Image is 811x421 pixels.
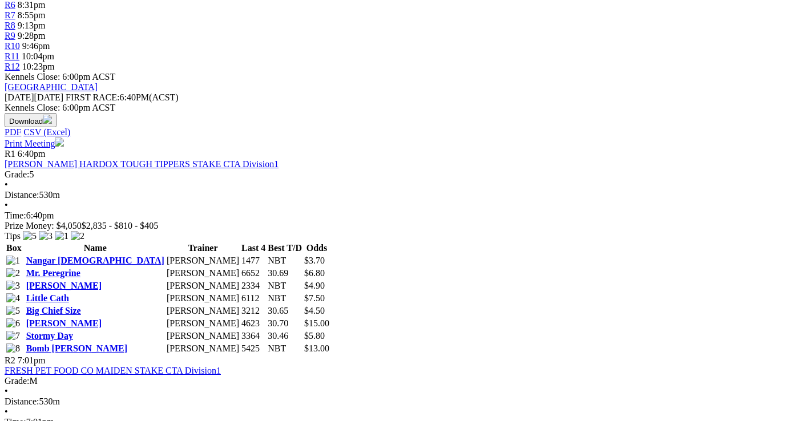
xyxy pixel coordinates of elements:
[267,280,302,292] td: NBT
[5,92,63,102] span: [DATE]
[5,355,15,365] span: R2
[18,31,46,41] span: 9:28pm
[6,343,20,354] img: 8
[166,293,240,304] td: [PERSON_NAME]
[267,242,302,254] th: Best T/D
[5,376,30,386] span: Grade:
[23,231,37,241] img: 5
[5,366,221,375] a: FRESH PET FOOD CO MAIDEN STAKE CTA Division1
[5,190,806,200] div: 530m
[26,293,69,303] a: Little Cath
[22,41,50,51] span: 9:46pm
[18,10,46,20] span: 8:55pm
[5,82,98,92] a: [GEOGRAPHIC_DATA]
[241,293,266,304] td: 6112
[66,92,119,102] span: FIRST RACE:
[304,268,325,278] span: $6.80
[6,293,20,303] img: 4
[26,331,73,341] a: Stormy Day
[304,331,325,341] span: $5.80
[5,21,15,30] a: R8
[5,10,15,20] span: R7
[241,305,266,317] td: 3212
[304,256,325,265] span: $3.70
[5,169,30,179] span: Grade:
[26,281,102,290] a: [PERSON_NAME]
[5,139,64,148] a: Print Meeting
[304,242,330,254] th: Odds
[71,231,84,241] img: 2
[267,293,302,304] td: NBT
[304,281,325,290] span: $4.90
[26,318,102,328] a: [PERSON_NAME]
[5,396,39,406] span: Distance:
[18,355,46,365] span: 7:01pm
[5,211,806,221] div: 6:40pm
[267,318,302,329] td: 30.70
[5,376,806,386] div: M
[6,318,20,329] img: 6
[6,256,20,266] img: 1
[304,306,325,315] span: $4.50
[5,221,806,231] div: Prize Money: $4,050
[166,280,240,292] td: [PERSON_NAME]
[166,268,240,279] td: [PERSON_NAME]
[5,211,26,220] span: Time:
[5,92,34,102] span: [DATE]
[5,149,15,159] span: R1
[6,243,22,253] span: Box
[6,331,20,341] img: 7
[39,231,53,241] img: 3
[5,407,8,416] span: •
[5,386,8,396] span: •
[241,242,266,254] th: Last 4
[5,127,21,137] a: PDF
[5,159,279,169] a: [PERSON_NAME] HARDOX TOUGH TIPPERS STAKE CTA Division1
[267,255,302,266] td: NBT
[18,149,46,159] span: 6:40pm
[267,268,302,279] td: 30.69
[166,343,240,354] td: [PERSON_NAME]
[26,242,165,254] th: Name
[82,221,159,230] span: $2,835 - $810 - $405
[5,103,806,113] div: Kennels Close: 6:00pm ACST
[26,268,80,278] a: Mr. Peregrine
[241,280,266,292] td: 2334
[241,268,266,279] td: 6652
[5,62,20,71] a: R12
[5,41,20,51] a: R10
[23,127,70,137] a: CSV (Excel)
[241,330,266,342] td: 3364
[22,62,55,71] span: 10:23pm
[5,396,806,407] div: 530m
[166,330,240,342] td: [PERSON_NAME]
[18,21,46,30] span: 9:13pm
[5,51,19,61] a: R11
[267,343,302,354] td: NBT
[166,318,240,329] td: [PERSON_NAME]
[26,256,164,265] a: Nangar [DEMOGRAPHIC_DATA]
[166,305,240,317] td: [PERSON_NAME]
[5,113,57,127] button: Download
[5,127,806,137] div: Download
[55,231,68,241] img: 1
[55,137,64,147] img: printer.svg
[5,169,806,180] div: 5
[43,115,52,124] img: download.svg
[5,72,115,82] span: Kennels Close: 6:00pm ACST
[5,190,39,200] span: Distance:
[26,343,127,353] a: Bomb [PERSON_NAME]
[5,200,8,210] span: •
[6,281,20,291] img: 3
[166,242,240,254] th: Trainer
[241,318,266,329] td: 4623
[267,330,302,342] td: 30.46
[267,305,302,317] td: 30.65
[6,306,20,316] img: 5
[5,31,15,41] span: R9
[304,318,329,328] span: $15.00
